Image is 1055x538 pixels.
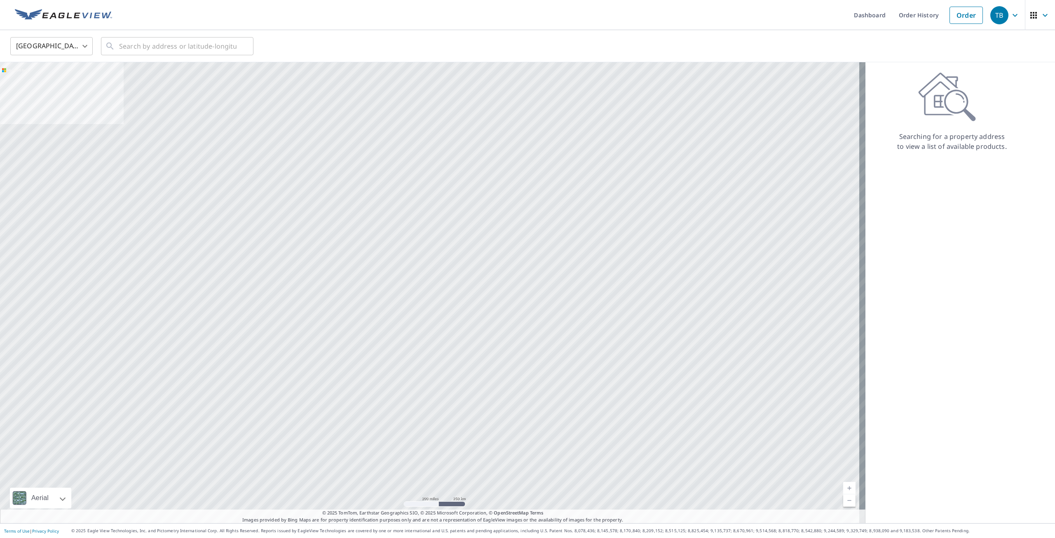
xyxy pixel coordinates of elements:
[843,494,856,507] a: Current Level 5, Zoom Out
[4,528,30,534] a: Terms of Use
[29,488,51,508] div: Aerial
[15,9,112,21] img: EV Logo
[322,510,544,517] span: © 2025 TomTom, Earthstar Geographics SIO, © 2025 Microsoft Corporation, ©
[32,528,59,534] a: Privacy Policy
[71,528,1051,534] p: © 2025 Eagle View Technologies, Inc. and Pictometry International Corp. All Rights Reserved. Repo...
[10,488,71,508] div: Aerial
[494,510,528,516] a: OpenStreetMap
[990,6,1008,24] div: TB
[119,35,237,58] input: Search by address or latitude-longitude
[530,510,544,516] a: Terms
[949,7,983,24] a: Order
[10,35,93,58] div: [GEOGRAPHIC_DATA]
[843,482,856,494] a: Current Level 5, Zoom In
[897,132,1007,151] p: Searching for a property address to view a list of available products.
[4,529,59,533] p: |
